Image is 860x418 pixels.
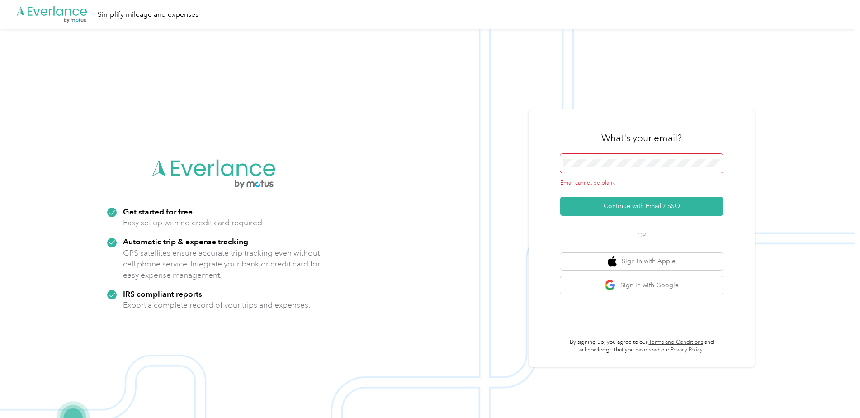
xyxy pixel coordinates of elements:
[601,132,682,144] h3: What's your email?
[605,280,616,291] img: google logo
[560,338,723,354] p: By signing up, you agree to our and acknowledge that you have read our .
[123,237,248,246] strong: Automatic trip & expense tracking
[98,9,198,20] div: Simplify mileage and expenses
[608,256,617,267] img: apple logo
[560,197,723,216] button: Continue with Email / SSO
[560,179,723,187] div: Email cannot be blank
[649,339,703,346] a: Terms and Conditions
[123,299,310,311] p: Export a complete record of your trips and expenses.
[671,347,703,353] a: Privacy Policy
[560,253,723,271] button: apple logoSign in with Apple
[626,231,657,240] span: OR
[123,289,202,299] strong: IRS compliant reports
[123,207,193,216] strong: Get started for free
[123,217,262,228] p: Easy set up with no credit card required
[560,276,723,294] button: google logoSign in with Google
[123,247,321,281] p: GPS satellites ensure accurate trip tracking even without cell phone service. Integrate your bank...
